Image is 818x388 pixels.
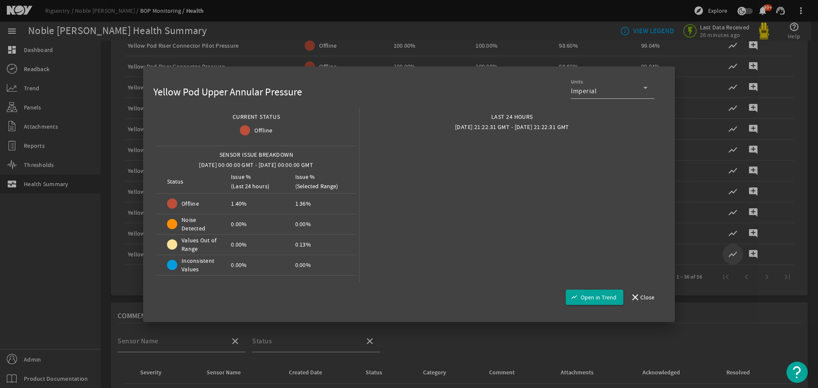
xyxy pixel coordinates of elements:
mat-cell: 1.40% [224,194,288,214]
mat-cell: 0.00% [288,255,356,276]
span: Imperial [571,87,596,95]
div: SENSOR ISSUE BREAKDOWN [157,149,356,160]
mat-cell: 0.00% [224,235,288,255]
mat-header-cell: Issue % (Selected Range) [288,170,356,194]
mat-icon: show_chart [571,294,578,301]
mat-cell: 0.00% [224,214,288,235]
h1: Yellow Pod Upper Annular Pressure [153,86,567,99]
div: LAST 24 HOURS [363,112,661,122]
div: [DATE] 00:00:00 GMT - [DATE] 00:00:00 GMT [157,160,356,170]
button: Open in Trend [566,290,624,305]
span: Offline [181,199,199,208]
button: Close [627,290,658,305]
button: Open Resource Center [786,362,808,383]
mat-header-cell: Status [157,170,224,194]
span: Close [640,293,654,302]
span: Values Out of Range [181,236,217,253]
mat-cell: 0.13% [288,235,356,255]
span: Noise Detected [181,216,217,233]
div: [DATE] 21:22:31 GMT - [DATE] 21:22:31 GMT [363,122,661,132]
mat-label: Units [571,78,583,85]
mat-cell: 0.00% [224,255,288,276]
mat-icon: close [630,292,637,302]
mat-cell: 0.00% [288,214,356,235]
span: Offline [254,125,272,135]
div: CURRENT STATUS [157,112,356,122]
mat-cell: 1.36% [288,194,356,214]
mat-header-cell: Issue % (Last 24 hours) [224,170,288,194]
span: Inconsistent Values [181,256,217,273]
span: Open in Trend [581,293,616,302]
